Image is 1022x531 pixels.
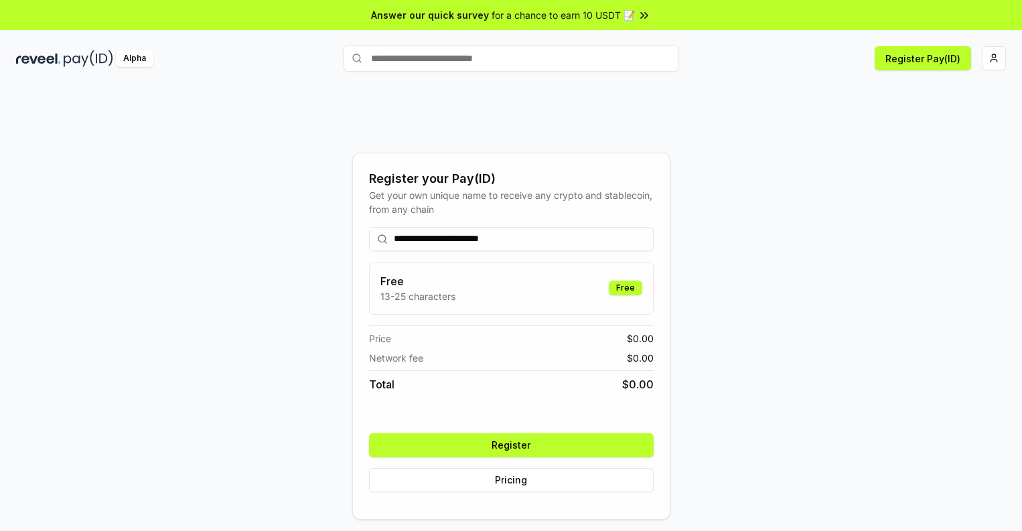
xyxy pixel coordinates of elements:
[369,169,654,188] div: Register your Pay(ID)
[380,289,455,303] p: 13-25 characters
[369,433,654,457] button: Register
[371,8,489,22] span: Answer our quick survey
[116,50,153,67] div: Alpha
[492,8,635,22] span: for a chance to earn 10 USDT 📝
[875,46,971,70] button: Register Pay(ID)
[369,376,394,392] span: Total
[64,50,113,67] img: pay_id
[369,188,654,216] div: Get your own unique name to receive any crypto and stablecoin, from any chain
[16,50,61,67] img: reveel_dark
[369,351,423,365] span: Network fee
[622,376,654,392] span: $ 0.00
[369,331,391,346] span: Price
[627,351,654,365] span: $ 0.00
[609,281,642,295] div: Free
[369,468,654,492] button: Pricing
[380,273,455,289] h3: Free
[627,331,654,346] span: $ 0.00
